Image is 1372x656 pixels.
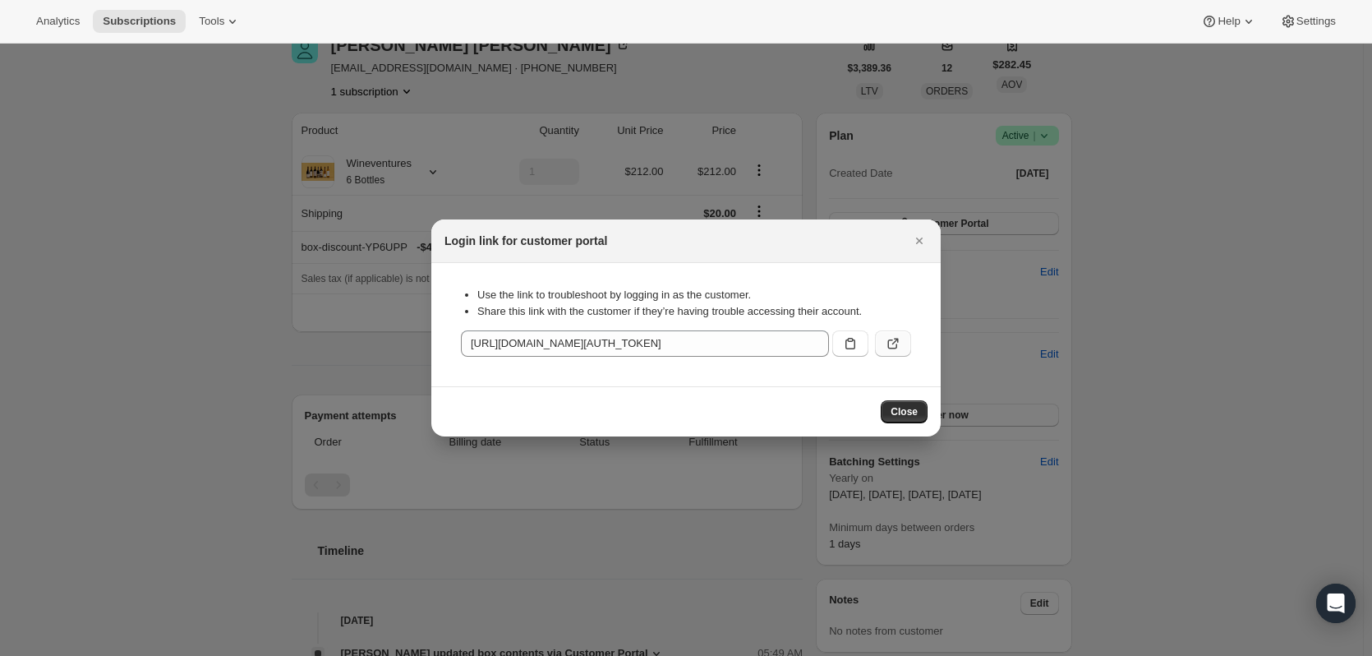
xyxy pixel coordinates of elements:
h2: Login link for customer portal [444,233,607,249]
span: Settings [1296,15,1336,28]
button: Subscriptions [93,10,186,33]
li: Share this link with the customer if they’re having trouble accessing their account. [477,303,911,320]
span: Analytics [36,15,80,28]
span: Help [1218,15,1240,28]
span: Tools [199,15,224,28]
span: Subscriptions [103,15,176,28]
button: Close [908,229,931,252]
button: Tools [189,10,251,33]
li: Use the link to troubleshoot by logging in as the customer. [477,287,911,303]
button: Help [1191,10,1266,33]
span: Close [891,405,918,418]
button: Close [881,400,928,423]
div: Open Intercom Messenger [1316,584,1356,623]
button: Settings [1270,10,1346,33]
button: Analytics [26,10,90,33]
